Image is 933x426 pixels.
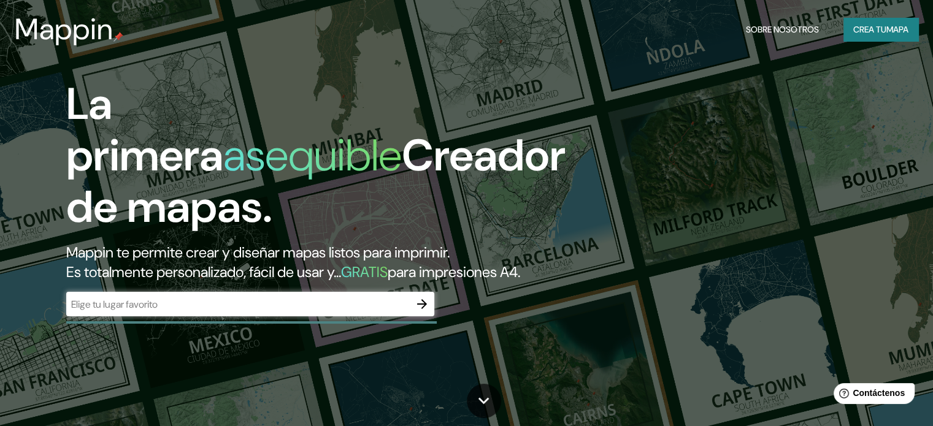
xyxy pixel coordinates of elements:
[66,127,566,235] font: Creador de mapas.
[853,24,886,35] font: Crea tu
[388,262,520,281] font: para impresiones A4.
[843,18,918,41] button: Crea tumapa
[741,18,824,41] button: Sobre nosotros
[746,24,819,35] font: Sobre nosotros
[223,127,402,184] font: asequible
[66,75,223,184] font: La primera
[113,32,123,42] img: pin de mapeo
[341,262,388,281] font: GRATIS
[824,378,920,413] iframe: Lanzador de widgets de ayuda
[15,10,113,48] font: Mappin
[66,297,410,311] input: Elige tu lugar favorito
[886,24,908,35] font: mapa
[66,262,341,281] font: Es totalmente personalizado, fácil de usar y...
[66,243,450,262] font: Mappin te permite crear y diseñar mapas listos para imprimir.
